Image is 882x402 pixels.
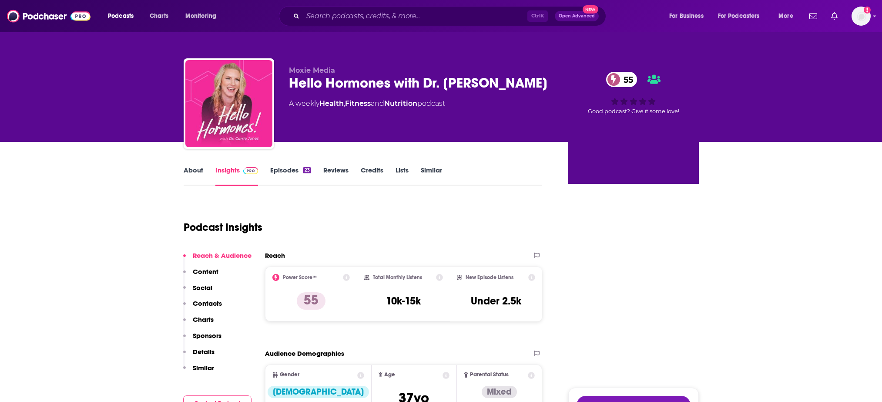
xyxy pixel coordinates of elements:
[183,364,214,380] button: Similar
[193,299,222,307] p: Contacts
[828,9,841,24] a: Show notifications dropdown
[373,274,422,280] h2: Total Monthly Listens
[396,166,409,186] a: Lists
[265,251,285,260] h2: Reach
[718,10,760,22] span: For Podcasters
[345,99,371,108] a: Fitness
[289,98,445,109] div: A weekly podcast
[215,166,258,186] a: InsightsPodchaser Pro
[344,99,345,108] span: ,
[184,166,203,186] a: About
[193,267,218,276] p: Content
[185,60,272,147] img: Hello Hormones with Dr. Carrie Jones
[183,299,222,315] button: Contacts
[852,7,871,26] button: Show profile menu
[323,166,349,186] a: Reviews
[471,294,521,307] h3: Under 2.5k
[421,166,442,186] a: Similar
[852,7,871,26] img: User Profile
[102,9,145,23] button: open menu
[268,386,369,398] div: [DEMOGRAPHIC_DATA]
[7,8,91,24] img: Podchaser - Follow, Share and Rate Podcasts
[193,284,212,292] p: Social
[663,9,714,23] button: open menu
[606,72,637,87] a: 55
[470,372,509,378] span: Parental Status
[185,10,216,22] span: Monitoring
[183,284,212,300] button: Social
[588,108,679,115] span: Good podcast? Give it some love!
[615,72,637,87] span: 55
[303,9,527,23] input: Search podcasts, credits, & more...
[559,14,595,18] span: Open Advanced
[778,10,793,22] span: More
[108,10,134,22] span: Podcasts
[283,274,317,280] h2: Power Score™
[183,267,218,284] button: Content
[384,99,417,108] a: Nutrition
[772,9,804,23] button: open menu
[183,348,215,364] button: Details
[280,372,299,378] span: Gender
[384,372,395,378] span: Age
[193,348,215,356] p: Details
[361,166,383,186] a: Credits
[183,331,221,348] button: Sponsors
[193,251,252,260] p: Reach & Audience
[183,315,214,331] button: Charts
[319,99,344,108] a: Health
[144,9,174,23] a: Charts
[568,66,699,120] div: 55Good podcast? Give it some love!
[555,11,599,21] button: Open AdvancedNew
[193,331,221,340] p: Sponsors
[669,10,704,22] span: For Business
[287,6,614,26] div: Search podcasts, credits, & more...
[150,10,168,22] span: Charts
[303,167,311,173] div: 23
[265,349,344,358] h2: Audience Demographics
[482,386,517,398] div: Mixed
[806,9,821,24] a: Show notifications dropdown
[179,9,228,23] button: open menu
[270,166,311,186] a: Episodes23
[466,274,513,280] h2: New Episode Listens
[527,10,548,22] span: Ctrl K
[297,292,325,310] p: 55
[386,294,421,307] h3: 10k-15k
[852,7,871,26] span: Logged in as Ashley_Beenen
[712,9,772,23] button: open menu
[193,315,214,324] p: Charts
[184,221,262,234] h1: Podcast Insights
[371,99,384,108] span: and
[183,251,252,267] button: Reach & Audience
[289,66,335,74] span: Moxie Media
[583,5,598,14] span: New
[193,364,214,372] p: Similar
[243,167,258,174] img: Podchaser Pro
[864,7,871,14] svg: Add a profile image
